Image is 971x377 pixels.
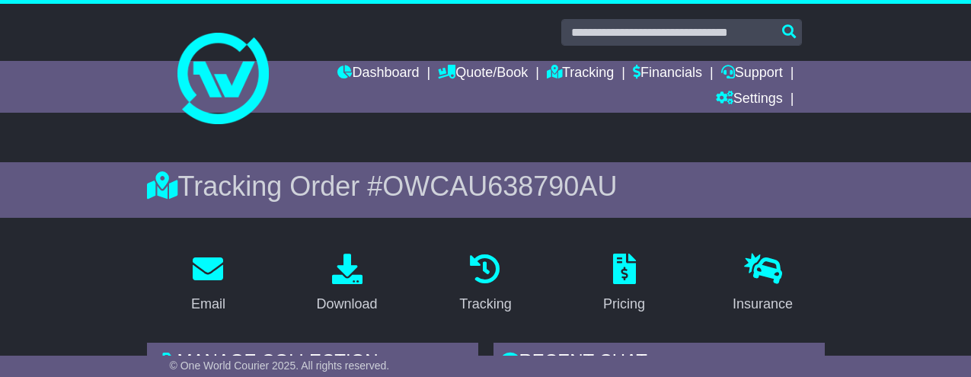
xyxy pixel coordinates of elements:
[170,359,390,372] span: © One World Courier 2025. All rights reserved.
[337,61,419,87] a: Dashboard
[459,294,511,315] div: Tracking
[721,61,783,87] a: Support
[438,61,528,87] a: Quote/Book
[716,87,783,113] a: Settings
[147,170,825,203] div: Tracking Order #
[547,61,614,87] a: Tracking
[633,61,702,87] a: Financials
[603,294,645,315] div: Pricing
[181,248,235,320] a: Email
[733,294,793,315] div: Insurance
[449,248,521,320] a: Tracking
[306,248,387,320] a: Download
[593,248,655,320] a: Pricing
[382,171,617,202] span: OWCAU638790AU
[316,294,377,315] div: Download
[723,248,803,320] a: Insurance
[191,294,225,315] div: Email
